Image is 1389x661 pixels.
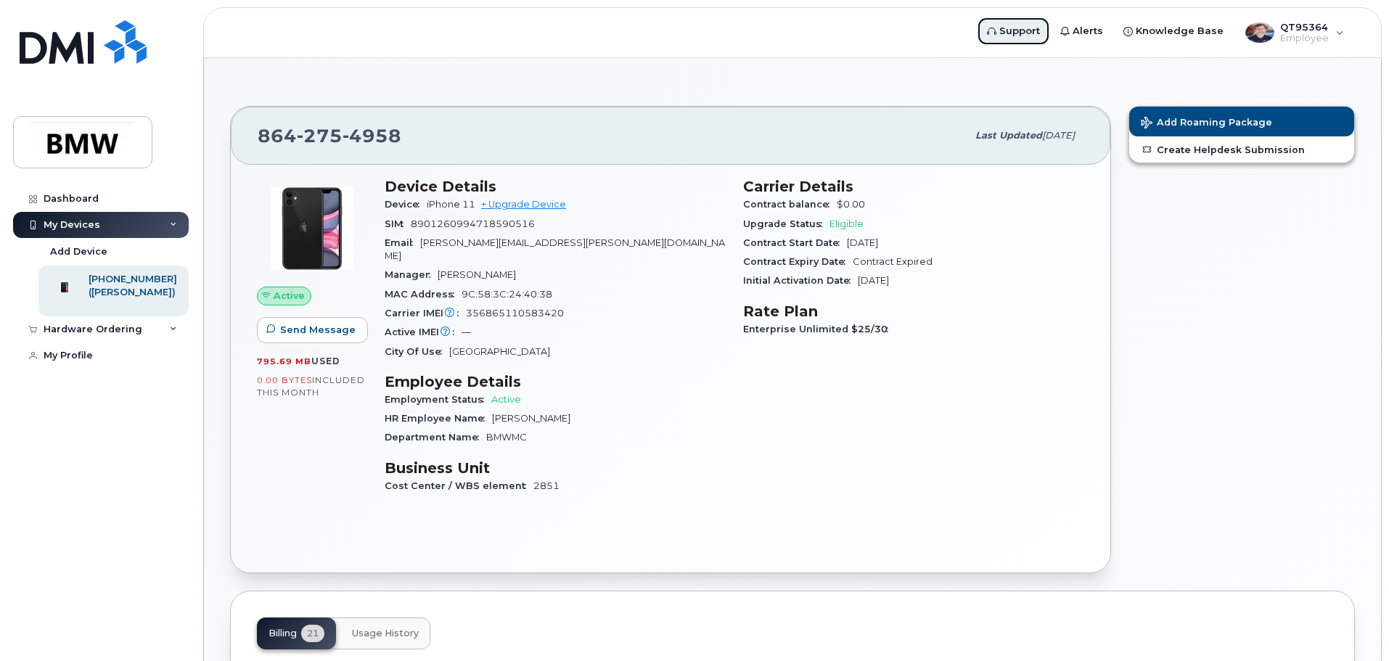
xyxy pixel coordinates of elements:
[274,289,305,303] span: Active
[743,199,837,210] span: Contract balance
[743,237,847,248] span: Contract Start Date
[743,218,829,229] span: Upgrade Status
[411,218,535,229] span: 8901260994718590516
[385,218,411,229] span: SIM
[352,628,419,639] span: Usage History
[385,394,491,405] span: Employment Status
[847,237,878,248] span: [DATE]
[481,199,566,210] a: + Upgrade Device
[743,324,896,334] span: Enterprise Unlimited $25/30
[385,237,420,248] span: Email
[1141,117,1272,131] span: Add Roaming Package
[743,303,1084,320] h3: Rate Plan
[385,199,427,210] span: Device
[743,275,858,286] span: Initial Activation Date
[486,432,527,443] span: BMWMC
[743,256,853,267] span: Contract Expiry Date
[385,459,726,477] h3: Business Unit
[858,275,889,286] span: [DATE]
[462,289,552,300] span: 9C:58:3C:24:40:38
[385,373,726,390] h3: Employee Details
[438,269,516,280] span: [PERSON_NAME]
[491,394,521,405] span: Active
[853,256,933,267] span: Contract Expired
[257,356,311,366] span: 795.69 MB
[1129,136,1354,163] a: Create Helpdesk Submission
[311,356,340,366] span: used
[280,323,356,337] span: Send Message
[743,178,1084,195] h3: Carrier Details
[427,199,475,210] span: iPhone 11
[257,375,312,385] span: 0.00 Bytes
[492,413,570,424] span: [PERSON_NAME]
[385,178,726,195] h3: Device Details
[385,480,533,491] span: Cost Center / WBS element
[297,125,343,147] span: 275
[258,125,401,147] span: 864
[269,185,356,272] img: iPhone_11.jpg
[533,480,560,491] span: 2851
[385,432,486,443] span: Department Name
[1129,107,1354,136] button: Add Roaming Package
[1042,130,1075,141] span: [DATE]
[385,327,462,337] span: Active IMEI
[343,125,401,147] span: 4958
[385,413,492,424] span: HR Employee Name
[385,289,462,300] span: MAC Address
[975,130,1042,141] span: Last updated
[257,317,368,343] button: Send Message
[466,308,564,319] span: 356865110583420
[1326,598,1378,650] iframe: Messenger Launcher
[385,237,725,261] span: [PERSON_NAME][EMAIL_ADDRESS][PERSON_NAME][DOMAIN_NAME]
[385,269,438,280] span: Manager
[385,308,466,319] span: Carrier IMEI
[837,199,865,210] span: $0.00
[385,346,449,357] span: City Of Use
[829,218,864,229] span: Eligible
[449,346,550,357] span: [GEOGRAPHIC_DATA]
[462,327,471,337] span: —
